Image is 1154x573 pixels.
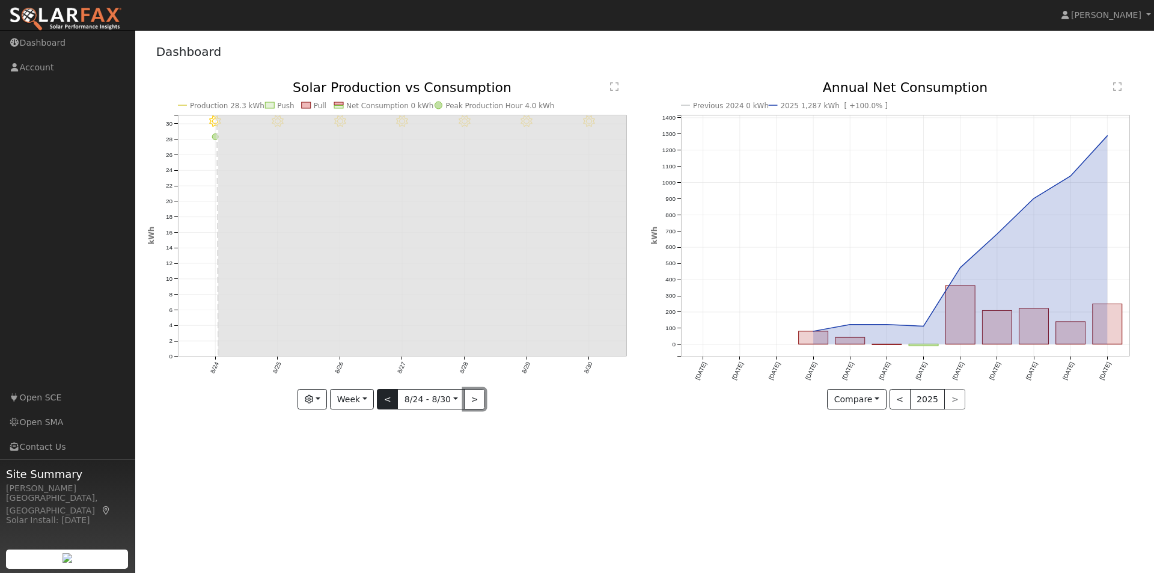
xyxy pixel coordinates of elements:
[835,338,865,345] rect: onclick=""
[841,361,855,381] text: [DATE]
[804,361,818,381] text: [DATE]
[165,245,172,251] text: 14
[271,361,282,375] text: 8/25
[330,389,374,409] button: Week
[1069,174,1073,179] circle: onclick=""
[445,102,554,110] text: Peak Production Hour 4.0 kWh
[823,80,988,95] text: Annual Net Consumption
[156,44,222,59] a: Dashboard
[1098,361,1112,381] text: [DATE]
[165,260,172,267] text: 12
[610,82,618,91] text: 
[694,361,707,381] text: [DATE]
[6,466,129,482] span: Site Summary
[397,389,465,409] button: 8/24 - 8/30
[921,324,926,329] circle: onclick=""
[165,229,172,236] text: 16
[1113,82,1122,91] text: 
[1056,322,1085,344] rect: onclick=""
[396,361,407,375] text: 8/27
[827,389,887,409] button: Compare
[983,311,1012,345] rect: onclick=""
[799,331,828,344] rect: onclick=""
[209,361,220,375] text: 8/24
[946,286,975,344] rect: onclick=""
[169,353,172,360] text: 0
[63,553,72,563] img: retrieve
[1025,361,1039,381] text: [DATE]
[665,277,676,283] text: 400
[583,361,594,375] text: 8/30
[665,325,676,331] text: 100
[890,389,911,409] button: <
[169,291,172,298] text: 8
[293,80,511,95] text: Solar Production vs Consumption
[910,389,945,409] button: 2025
[169,322,172,329] text: 4
[988,361,1002,381] text: [DATE]
[521,361,531,375] text: 8/29
[165,152,172,158] text: 26
[165,198,172,204] text: 20
[169,307,172,313] text: 6
[334,361,344,375] text: 8/26
[6,514,129,527] div: Solar Install: [DATE]
[165,213,172,220] text: 18
[951,361,965,381] text: [DATE]
[781,102,888,110] text: 2025 1,287 kWh [ +100.0% ]
[147,227,156,245] text: kWh
[6,492,129,517] div: [GEOGRAPHIC_DATA], [GEOGRAPHIC_DATA]
[6,482,129,495] div: [PERSON_NAME]
[313,102,326,110] text: Pull
[1031,196,1036,201] circle: onclick=""
[665,260,676,267] text: 500
[1093,304,1122,345] rect: onclick=""
[169,338,172,345] text: 2
[346,102,433,110] text: Net Consumption 0 kWh
[377,389,398,409] button: <
[665,293,676,299] text: 300
[662,163,676,170] text: 1100
[665,244,676,251] text: 600
[909,345,938,346] rect: onclick=""
[665,212,676,218] text: 800
[662,114,676,121] text: 1400
[958,265,963,270] circle: onclick=""
[1071,10,1141,20] span: [PERSON_NAME]
[165,275,172,282] text: 10
[847,322,852,327] circle: onclick=""
[650,227,659,245] text: kWh
[212,134,218,140] circle: onclick=""
[662,147,676,153] text: 1200
[277,102,294,110] text: Push
[165,136,172,142] text: 28
[885,322,890,327] circle: onclick=""
[915,361,929,381] text: [DATE]
[731,361,745,381] text: [DATE]
[662,130,676,137] text: 1300
[165,183,172,189] text: 22
[1061,361,1075,381] text: [DATE]
[662,179,676,186] text: 1000
[165,120,172,127] text: 30
[878,361,891,381] text: [DATE]
[768,361,781,381] text: [DATE]
[811,329,816,334] circle: onclick=""
[458,361,469,375] text: 8/28
[693,102,769,110] text: Previous 2024 0 kWh
[665,195,676,202] text: 900
[1019,308,1049,344] rect: onclick=""
[209,115,221,127] i: 8/24 - Clear
[190,102,264,110] text: Production 28.3 kWh
[9,7,122,32] img: SolarFax
[101,506,112,515] a: Map
[665,228,676,234] text: 700
[995,232,1000,237] circle: onclick=""
[165,167,172,174] text: 24
[665,308,676,315] text: 200
[1105,133,1110,138] circle: onclick=""
[464,389,485,409] button: >
[672,341,676,348] text: 0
